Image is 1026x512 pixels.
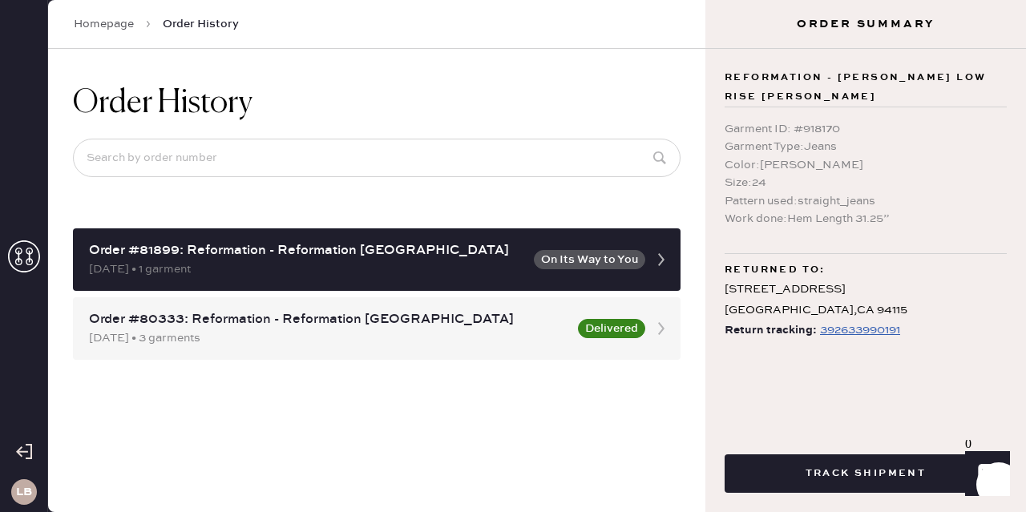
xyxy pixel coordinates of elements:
[725,120,1007,138] div: Garment ID : # 918170
[16,486,32,498] h3: LB
[725,280,1007,320] div: [STREET_ADDRESS] [GEOGRAPHIC_DATA] , CA 94115
[725,260,826,280] span: Returned to:
[163,16,239,32] span: Order History
[73,139,681,177] input: Search by order number
[705,16,1026,32] h3: Order Summary
[820,321,900,340] div: https://www.fedex.com/apps/fedextrack/?tracknumbers=392633990191&cntry_code=US
[89,310,568,329] div: Order #80333: Reformation - Reformation [GEOGRAPHIC_DATA]
[725,138,1007,155] div: Garment Type : Jeans
[725,192,1007,210] div: Pattern used : straight_jeans
[725,210,1007,228] div: Work done : Hem Length 31.25”
[817,321,900,341] a: 392633990191
[89,329,568,347] div: [DATE] • 3 garments
[725,321,817,341] span: Return tracking:
[89,260,524,278] div: [DATE] • 1 garment
[950,440,1019,509] iframe: Front Chat
[725,156,1007,174] div: Color : [PERSON_NAME]
[725,68,1007,107] span: Reformation - [PERSON_NAME] Low Rise [PERSON_NAME]
[73,84,252,123] h1: Order History
[578,319,645,338] button: Delivered
[89,241,524,260] div: Order #81899: Reformation - Reformation [GEOGRAPHIC_DATA]
[725,465,1007,480] a: Track Shipment
[534,250,645,269] button: On Its Way to You
[725,454,1007,493] button: Track Shipment
[74,16,134,32] a: Homepage
[725,174,1007,191] div: Size : 24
